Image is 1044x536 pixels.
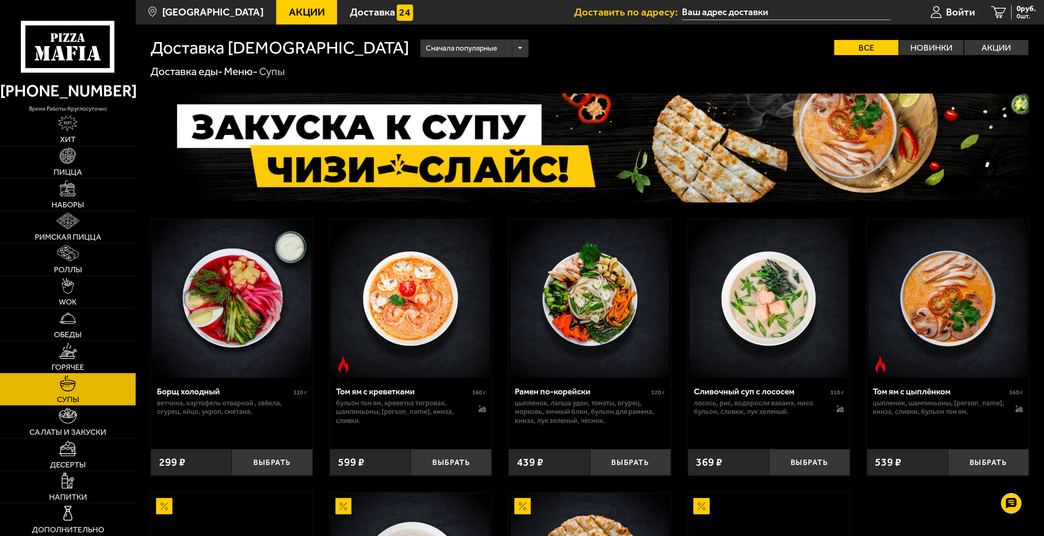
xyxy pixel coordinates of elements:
img: Акционный [693,498,710,514]
button: Выбрать [590,449,671,476]
a: Борщ холодный [151,219,313,378]
p: лосось, рис, водоросли вакамэ, мисо бульон, сливки, лук зеленый. [694,399,825,416]
div: Том ям с креветками [336,386,470,397]
a: Доставка еды- [150,65,223,78]
span: Салаты и закуски [29,428,106,436]
span: Римская пицца [35,233,101,241]
span: [GEOGRAPHIC_DATA] [162,7,264,18]
div: Сливочный суп с лососем [694,386,828,397]
label: Все [834,40,899,55]
a: Острое блюдоТом ям с креветками [330,219,492,378]
span: Хит [60,136,76,144]
span: 320 г [293,389,307,396]
span: Акции [289,7,325,18]
span: Напитки [49,493,87,501]
a: Сливочный суп с лососем [688,219,850,378]
span: 0 руб. [1017,5,1036,13]
span: Сначала популярные [426,38,497,59]
a: Меню- [224,65,258,78]
span: Горячее [51,363,84,371]
img: Острое блюдо [872,356,889,373]
h1: Доставка [DEMOGRAPHIC_DATA] [150,39,409,57]
div: Борщ холодный [157,386,291,397]
div: Том ям с цыплёнком [873,386,1007,397]
a: Рамен по-корейски [509,219,671,378]
img: Том ям с креветками [331,219,490,378]
span: 520 г [651,389,665,396]
span: Наборы [51,201,84,209]
img: Острое блюдо [335,356,352,373]
span: 310 г [830,389,844,396]
span: Дополнительно [32,526,104,534]
span: 299 ₽ [159,457,186,468]
span: Десерты [50,461,86,469]
p: бульон том ям, креветка тигровая, шампиньоны, [PERSON_NAME], кинза, сливки. [336,399,467,425]
span: Супы [57,396,79,404]
img: Борщ холодный [152,219,311,378]
label: Новинки [899,40,964,55]
span: WOK [59,298,77,306]
div: Супы [259,64,285,79]
img: Рамен по-корейски [510,219,670,378]
p: цыпленок, шампиньоны, [PERSON_NAME], кинза, сливки, бульон том ям. [873,399,1004,416]
img: Сливочный суп с лососем [689,219,849,378]
p: цыпленок, лапша удон, томаты, огурец, морковь, яичный блин, бульон для рамена, кинза, лук зеленый... [515,399,665,425]
input: Ваш адрес доставки [682,5,891,20]
span: Пицца [54,168,82,176]
button: Выбрать [411,449,492,476]
img: Акционный [514,498,531,514]
span: 360 г [1009,389,1023,396]
button: Выбрать [948,449,1029,476]
span: 539 ₽ [875,457,901,468]
button: Выбрать [232,449,313,476]
img: 15daf4d41897b9f0e9f617042186c801.svg [397,4,413,21]
label: Акции [964,40,1028,55]
span: Доставка [350,7,395,18]
div: Рамен по-корейски [515,386,649,397]
img: Акционный [335,498,352,514]
span: Обеды [54,331,82,339]
img: Акционный [156,498,172,514]
span: Роллы [54,266,82,274]
button: Выбрать [769,449,850,476]
p: ветчина, картофель отварной , свёкла, огурец, яйцо, укроп, сметана. [157,399,307,416]
span: 599 ₽ [338,457,364,468]
span: Доставить по адресу: [574,7,682,18]
img: Том ям с цыплёнком [868,219,1028,378]
span: Войти [946,7,975,18]
span: 360 г [472,389,486,396]
a: Острое блюдоТом ям с цыплёнком [867,219,1029,378]
span: 369 ₽ [696,457,722,468]
span: 439 ₽ [517,457,543,468]
span: 0 шт. [1017,13,1036,20]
